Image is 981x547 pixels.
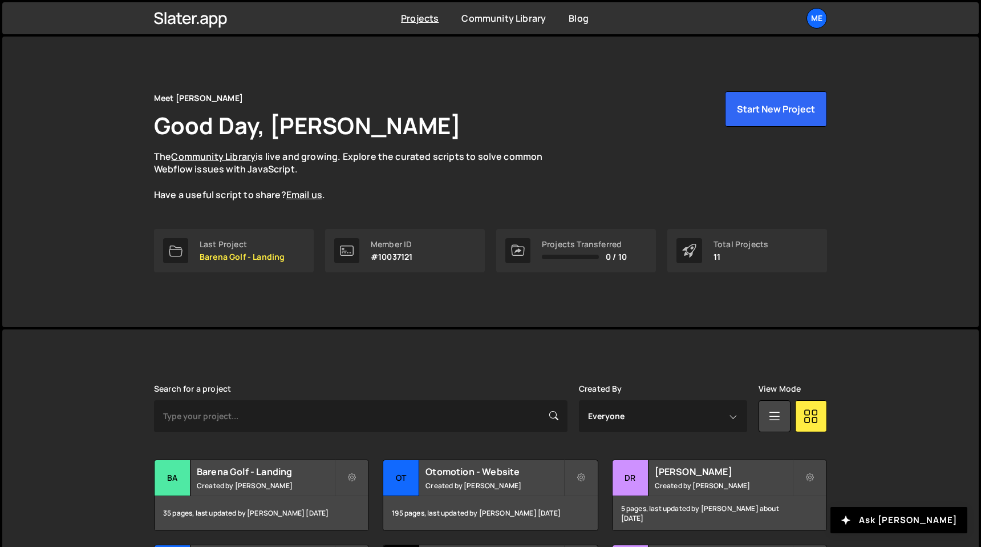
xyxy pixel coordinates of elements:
div: Last Project [200,240,285,249]
p: #10037121 [371,252,412,262]
h1: Good Day, [PERSON_NAME] [154,110,461,141]
div: 5 pages, last updated by [PERSON_NAME] about [DATE] [613,496,826,530]
a: Ba Barena Golf - Landing Created by [PERSON_NAME] 35 pages, last updated by [PERSON_NAME] [DATE] [154,460,369,531]
label: Created By [579,384,622,393]
p: The is live and growing. Explore the curated scripts to solve common Webflow issues with JavaScri... [154,150,565,202]
a: Email us [286,188,322,201]
button: Start New Project [725,91,827,127]
a: Ot Otomotion - Website Created by [PERSON_NAME] 195 pages, last updated by [PERSON_NAME] [DATE] [383,460,598,531]
label: Search for a project [154,384,231,393]
span: 0 / 10 [606,252,627,262]
a: Last Project Barena Golf - Landing [154,229,314,272]
a: Me [806,8,827,29]
a: Dr [PERSON_NAME] Created by [PERSON_NAME] 5 pages, last updated by [PERSON_NAME] about [DATE] [612,460,827,531]
div: Ba [155,460,190,496]
div: Ot [383,460,419,496]
div: Meet [PERSON_NAME] [154,91,243,105]
div: 195 pages, last updated by [PERSON_NAME] [DATE] [383,496,597,530]
a: Community Library [461,12,546,25]
div: 35 pages, last updated by [PERSON_NAME] [DATE] [155,496,368,530]
small: Created by [PERSON_NAME] [655,481,792,490]
input: Type your project... [154,400,567,432]
p: 11 [714,252,768,262]
p: Barena Golf - Landing [200,252,285,262]
h2: [PERSON_NAME] [655,465,792,478]
h2: Otomotion - Website [425,465,563,478]
a: Community Library [171,150,256,163]
button: Ask [PERSON_NAME] [830,507,967,533]
label: View Mode [759,384,801,393]
div: Member ID [371,240,412,249]
div: Dr [613,460,648,496]
h2: Barena Golf - Landing [197,465,334,478]
small: Created by [PERSON_NAME] [425,481,563,490]
div: Projects Transferred [542,240,627,249]
small: Created by [PERSON_NAME] [197,481,334,490]
a: Blog [569,12,589,25]
div: Total Projects [714,240,768,249]
a: Projects [401,12,439,25]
